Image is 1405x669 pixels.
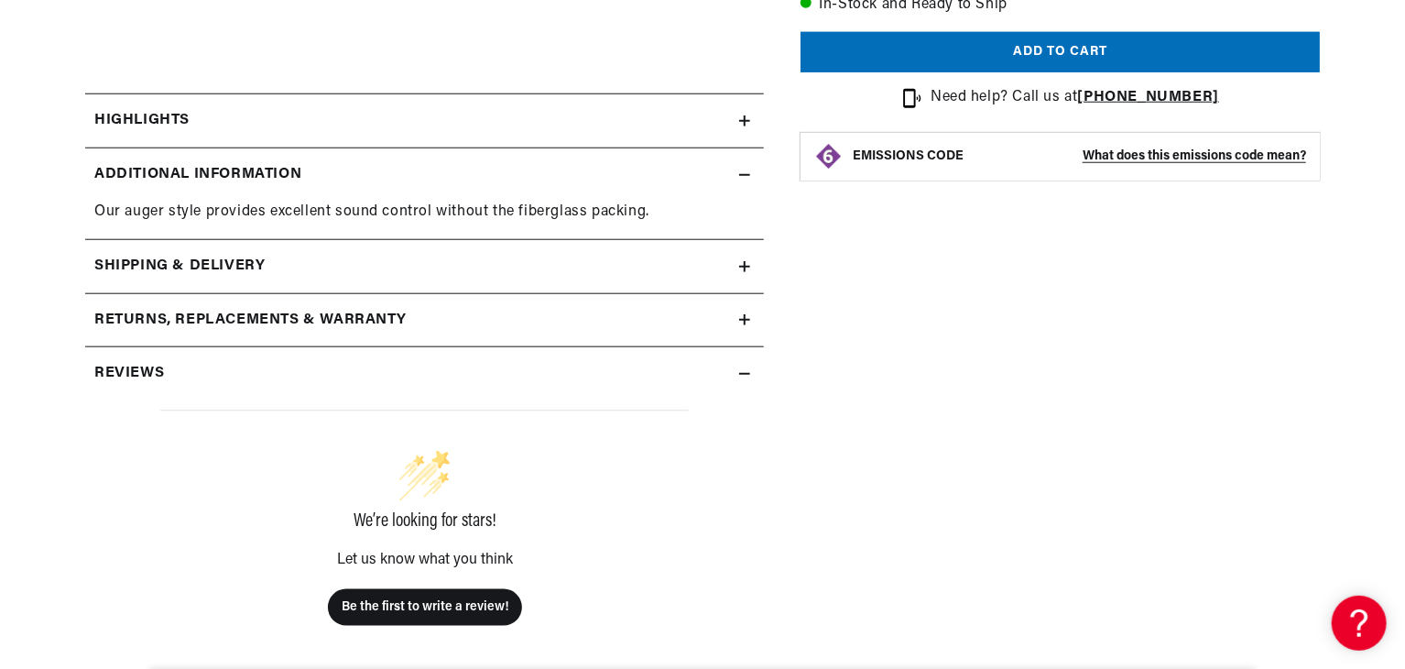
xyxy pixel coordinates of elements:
h2: Highlights [94,109,190,133]
strong: What does this emissions code mean? [1083,149,1306,163]
h2: Returns, Replacements & Warranty [94,309,407,333]
p: Our auger style provides excellent sound control without the fiberglass packing. [94,201,755,225]
img: Emissions code [814,142,844,171]
button: Add to cart [801,32,1320,73]
summary: Highlights [85,94,764,148]
summary: Shipping & Delivery [85,240,764,293]
h2: Reviews [94,362,164,386]
strong: EMISSIONS CODE [853,149,964,163]
h2: Shipping & Delivery [94,255,265,279]
summary: Reviews [85,347,764,400]
button: Be the first to write a review! [328,589,522,626]
a: [PHONE_NUMBER] [1078,91,1219,105]
button: EMISSIONS CODEWhat does this emissions code mean? [853,148,1306,165]
summary: Additional Information [85,148,764,202]
h2: Additional Information [94,163,301,187]
p: Need help? Call us at [931,87,1219,111]
div: Let us know what you think [160,553,689,567]
summary: Returns, Replacements & Warranty [85,294,764,347]
div: We’re looking for stars! [160,512,689,531]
